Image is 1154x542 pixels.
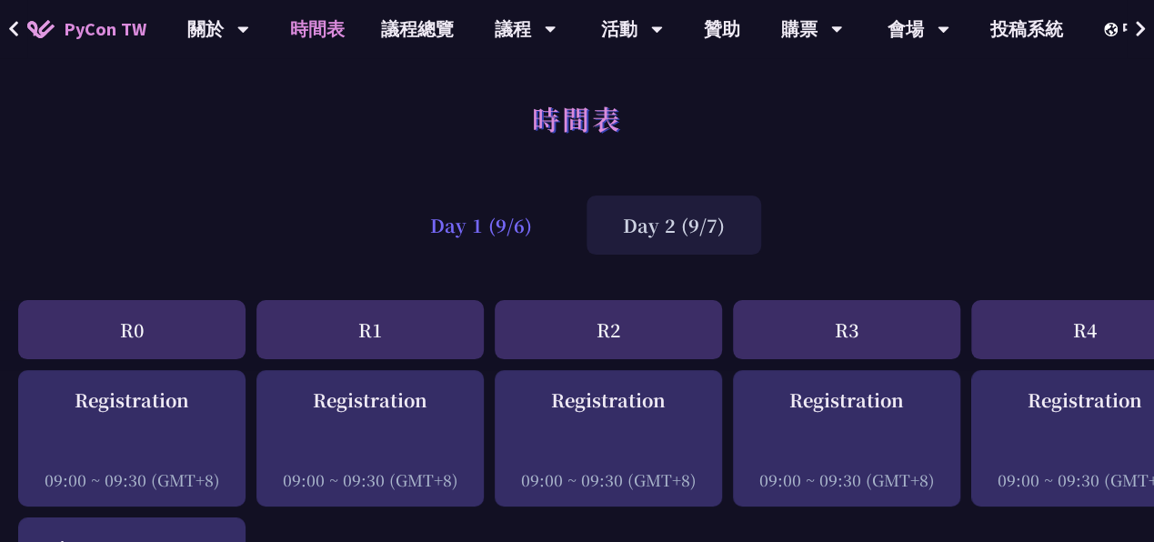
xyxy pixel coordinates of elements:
[18,300,246,359] div: R0
[9,6,165,52] a: PyCon TW
[256,300,484,359] div: R1
[742,468,951,491] div: 09:00 ~ 09:30 (GMT+8)
[27,20,55,38] img: Home icon of PyCon TW 2025
[495,300,722,359] div: R2
[504,386,713,414] div: Registration
[394,196,568,255] div: Day 1 (9/6)
[27,468,236,491] div: 09:00 ~ 09:30 (GMT+8)
[532,91,622,146] h1: 時間表
[733,300,960,359] div: R3
[504,468,713,491] div: 09:00 ~ 09:30 (GMT+8)
[266,468,475,491] div: 09:00 ~ 09:30 (GMT+8)
[27,386,236,414] div: Registration
[266,386,475,414] div: Registration
[742,386,951,414] div: Registration
[587,196,761,255] div: Day 2 (9/7)
[1104,23,1122,36] img: Locale Icon
[64,15,146,43] span: PyCon TW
